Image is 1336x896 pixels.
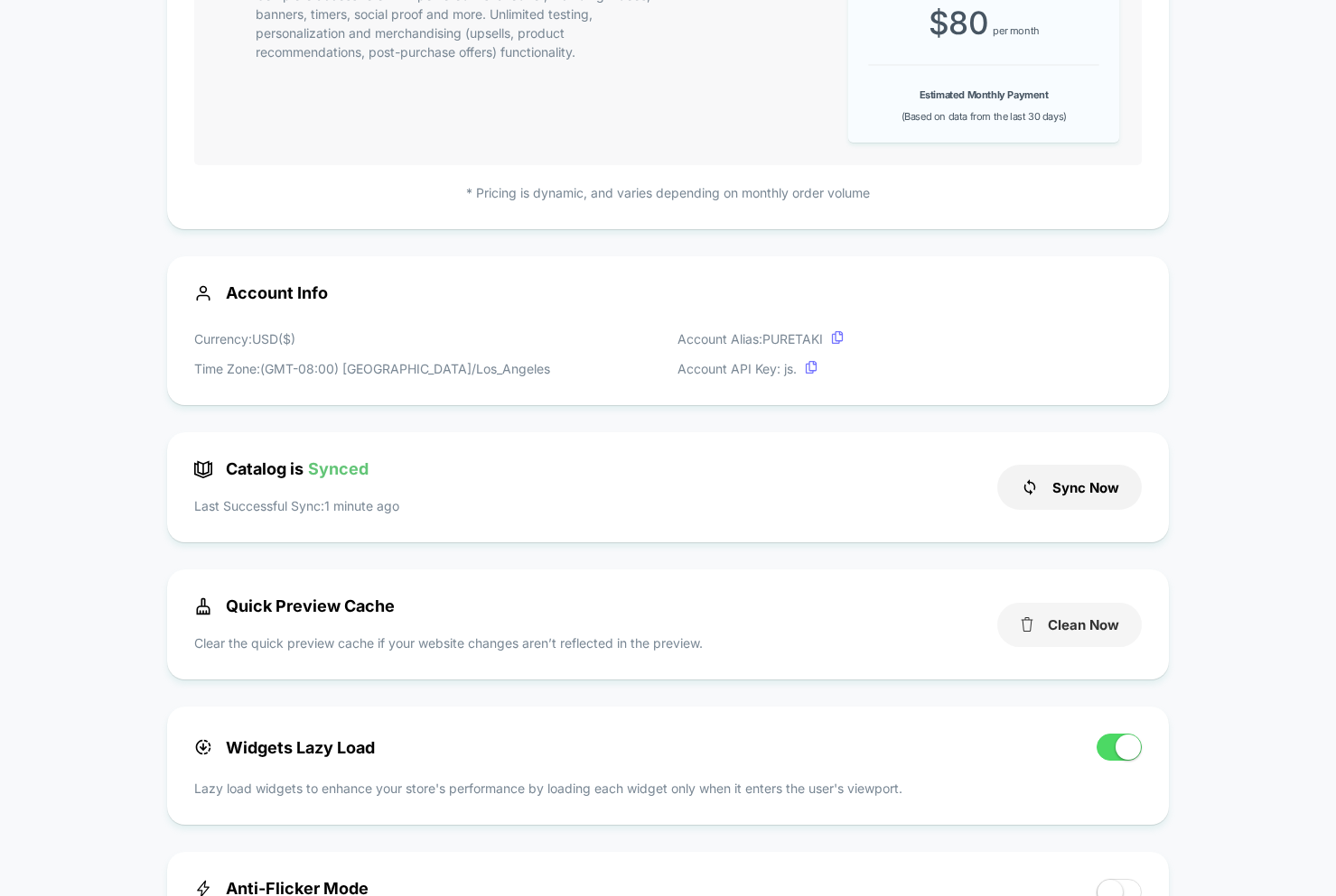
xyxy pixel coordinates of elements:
[997,465,1142,510] button: Sync Now
[902,110,1067,123] span: (Based on data from the last 30 days)
[993,24,1039,37] span: per month
[194,459,369,478] span: Catalog is
[194,329,550,348] p: Currency: USD ( $ )
[194,779,1142,798] p: Lazy load widgets to enhance your store's performance by loading each widget only when it enters ...
[194,283,1142,302] span: Account Info
[997,603,1142,647] button: Clean Now
[929,4,989,42] span: $ 80
[677,329,844,348] p: Account Alias: PURETAKI
[194,496,399,515] p: Last Successful Sync: 1 minute ago
[194,183,1142,202] p: * Pricing is dynamic, and varies depending on monthly order volume
[194,633,703,652] p: Clear the quick preview cache if your website changes aren’t reflected in the preview.
[194,596,395,615] span: Quick Preview Cache
[308,459,369,478] span: Synced
[194,359,550,378] p: Time Zone: (GMT-08:00) [GEOGRAPHIC_DATA]/Los_Angeles
[194,738,375,757] span: Widgets Lazy Load
[920,88,1049,101] b: Estimated Monthly Payment
[677,359,844,378] p: Account API Key: js.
